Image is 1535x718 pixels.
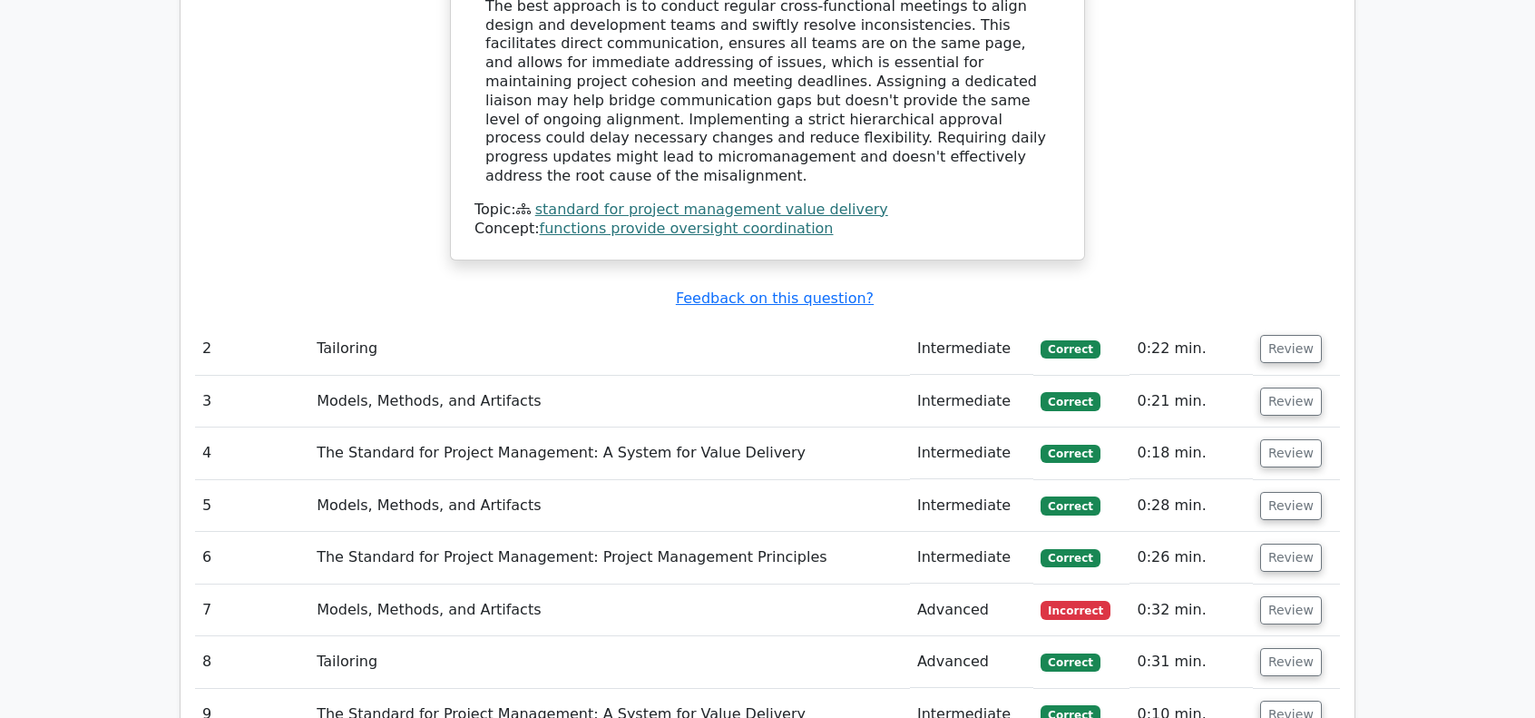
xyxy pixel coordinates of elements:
td: 0:32 min. [1129,585,1252,636]
div: Concept: [474,220,1061,239]
td: Advanced [910,636,1033,688]
td: 7 [195,585,309,636]
span: Correct [1041,654,1100,672]
td: 0:28 min. [1129,480,1252,532]
td: The Standard for Project Management: Project Management Principles [309,532,910,584]
td: 0:22 min. [1129,323,1252,375]
td: Intermediate [910,323,1033,375]
a: functions provide oversight coordination [540,220,834,237]
button: Review [1260,439,1322,467]
button: Review [1260,388,1322,416]
td: Models, Methods, and Artifacts [309,585,910,636]
div: Topic: [474,201,1061,220]
button: Review [1260,335,1322,363]
span: Correct [1041,340,1100,359]
td: 2 [195,323,309,375]
span: Correct [1041,497,1100,515]
td: 4 [195,428,309,479]
span: Correct [1041,445,1100,463]
td: Tailoring [309,636,910,688]
td: 0:21 min. [1129,376,1252,428]
a: standard for project management value delivery [535,201,888,218]
td: 0:18 min. [1129,428,1252,479]
td: Advanced [910,585,1033,636]
button: Review [1260,492,1322,520]
button: Review [1260,544,1322,572]
td: Intermediate [910,532,1033,584]
button: Review [1260,596,1322,625]
a: Feedback on this question? [676,290,874,307]
td: Intermediate [910,480,1033,532]
td: Intermediate [910,428,1033,479]
td: 0:31 min. [1129,636,1252,688]
td: Models, Methods, and Artifacts [309,480,910,532]
td: Tailoring [309,323,910,375]
td: Intermediate [910,376,1033,428]
span: Correct [1041,392,1100,410]
td: 5 [195,480,309,532]
span: Correct [1041,549,1100,567]
button: Review [1260,648,1322,676]
td: 3 [195,376,309,428]
td: Models, Methods, and Artifacts [309,376,910,428]
span: Incorrect [1041,601,1110,619]
td: 0:26 min. [1129,532,1252,584]
td: The Standard for Project Management: A System for Value Delivery [309,428,910,479]
td: 8 [195,636,309,688]
td: 6 [195,532,309,584]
